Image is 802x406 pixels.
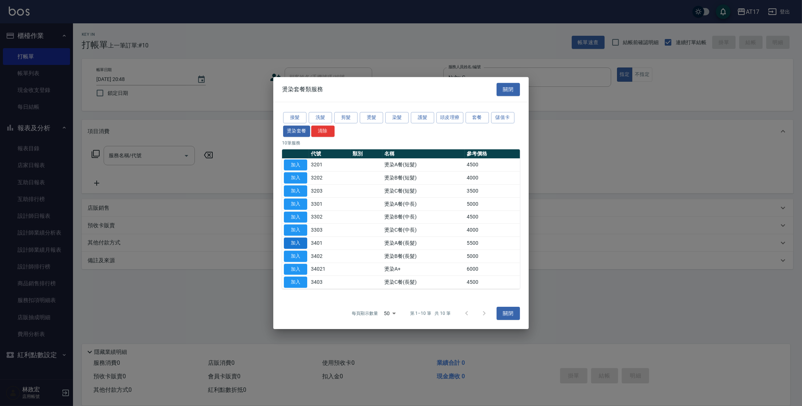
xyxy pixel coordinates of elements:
td: 燙染C餐(短髮) [382,185,465,198]
td: 4000 [465,171,520,185]
button: 加入 [284,224,307,236]
td: 3302 [309,210,351,224]
th: 類別 [351,149,382,159]
td: 燙染B餐(中長) [382,210,465,224]
span: 燙染套餐類服務 [282,86,323,93]
button: 加入 [284,251,307,262]
p: 10 筆服務 [282,140,520,146]
td: 燙染A餐(短髮) [382,158,465,171]
button: 染髮 [385,112,409,123]
button: 加入 [284,185,307,197]
button: 燙髮 [360,112,383,123]
button: 加入 [284,198,307,210]
td: 3301 [309,197,351,210]
td: 4500 [465,210,520,224]
button: 加入 [284,277,307,288]
td: 5000 [465,250,520,263]
td: 3500 [465,185,520,198]
td: 燙染A餐(長髮) [382,237,465,250]
td: 3402 [309,250,351,263]
th: 參考價格 [465,149,520,159]
p: 第 1–10 筆 共 10 筆 [410,310,451,317]
button: 加入 [284,237,307,249]
td: 3203 [309,185,351,198]
td: 燙染B餐(長髮) [382,250,465,263]
td: 5500 [465,237,520,250]
button: 清除 [311,125,335,137]
td: 燙染C餐(長髮) [382,276,465,289]
button: 關閉 [497,83,520,96]
td: 3303 [309,224,351,237]
td: 4500 [465,158,520,171]
button: 儲值卡 [491,112,514,123]
td: 燙染A餐(中長) [382,197,465,210]
th: 代號 [309,149,351,159]
button: 洗髮 [309,112,332,123]
button: 加入 [284,212,307,223]
button: 關閉 [497,307,520,320]
div: 50 [381,303,398,323]
td: 3401 [309,237,351,250]
button: 套餐 [466,112,489,123]
p: 每頁顯示數量 [352,310,378,317]
button: 加入 [284,264,307,275]
td: 燙染A+ [382,263,465,276]
button: 護髮 [411,112,434,123]
td: 燙染C餐(中長) [382,224,465,237]
td: 燙染B餐(短髮) [382,171,465,185]
button: 接髮 [283,112,306,123]
td: 3202 [309,171,351,185]
th: 名稱 [382,149,465,159]
button: 加入 [284,172,307,183]
td: 6000 [465,263,520,276]
button: 燙染套餐 [283,125,310,137]
td: 5000 [465,197,520,210]
td: 3201 [309,158,351,171]
td: 34021 [309,263,351,276]
button: 頭皮理療 [436,112,463,123]
button: 剪髮 [334,112,358,123]
td: 3403 [309,276,351,289]
td: 4000 [465,224,520,237]
button: 加入 [284,159,307,171]
td: 4500 [465,276,520,289]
